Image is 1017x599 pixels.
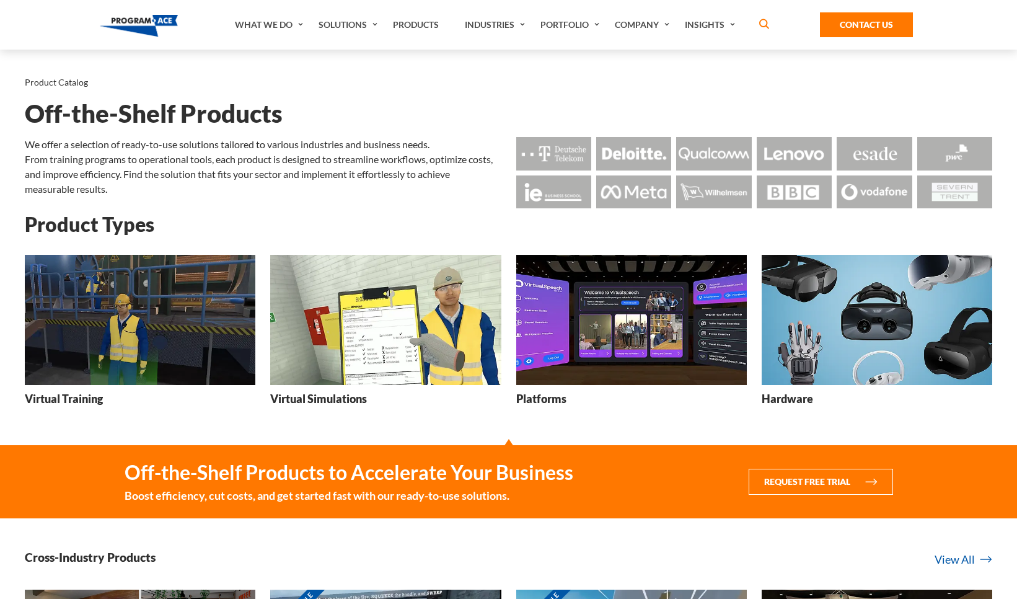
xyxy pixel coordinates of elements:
[25,137,501,152] p: We offer a selection of ready-to-use solutions tailored to various industries and business needs.
[25,103,992,125] h1: Off-the-Shelf Products
[935,551,992,568] a: View All
[270,391,367,407] h3: Virtual Simulations
[516,255,747,415] a: Platforms
[837,175,912,208] img: Logo - Vodafone
[25,255,255,415] a: Virtual Training
[917,175,992,208] img: Logo - Seven Trent
[25,74,992,91] nav: breadcrumb
[676,175,751,208] img: Logo - Wilhemsen
[25,391,103,407] h3: Virtual Training
[100,15,178,37] img: Program-Ace
[125,487,573,504] small: Boost efficiency, cut costs, and get started fast with our ready-to-use solutions.
[516,255,747,384] img: Platforms
[917,137,992,170] img: Logo - Pwc
[516,137,591,170] img: Logo - Deutsche Telekom
[516,391,566,407] h3: Platforms
[837,137,912,170] img: Logo - Esade
[676,137,751,170] img: Logo - Qualcomm
[270,255,501,415] a: Virtual Simulations
[25,549,156,565] h3: Cross-Industry Products
[516,175,591,208] img: Logo - Ie Business School
[762,391,813,407] h3: Hardware
[596,175,671,208] img: Logo - Meta
[762,255,992,415] a: Hardware
[25,74,88,91] li: Product Catalog
[820,12,913,37] a: Contact Us
[762,255,992,384] img: Hardware
[25,213,992,235] h2: Product Types
[749,469,893,495] button: Request Free Trial
[757,137,832,170] img: Logo - Lenovo
[270,255,501,384] img: Virtual Simulations
[25,255,255,384] img: Virtual Training
[596,137,671,170] img: Logo - Deloitte
[125,460,573,485] strong: Off-the-Shelf Products to Accelerate Your Business
[757,175,832,208] img: Logo - BBC
[25,152,501,197] p: From training programs to operational tools, each product is designed to streamline workflows, op...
